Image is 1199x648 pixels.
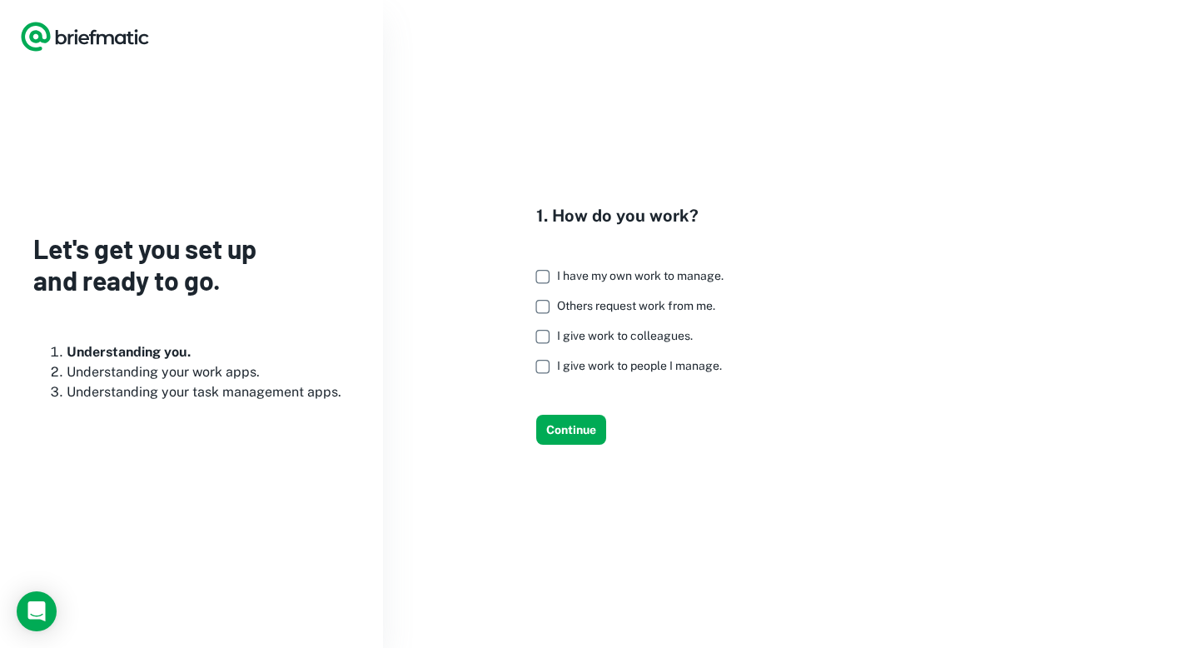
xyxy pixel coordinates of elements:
li: Understanding your task management apps. [67,382,350,402]
li: Understanding your work apps. [67,362,350,382]
h3: Let's get you set up and ready to go. [33,232,350,297]
span: Others request work from me. [557,299,715,312]
span: I have my own work to manage. [557,269,724,282]
span: I give work to people I manage. [557,359,722,372]
b: Understanding you. [67,344,191,360]
h4: 1. How do you work? [536,203,737,228]
button: Continue [536,415,606,445]
a: Logo [20,20,150,53]
div: Load Chat [17,591,57,631]
span: I give work to colleagues. [557,329,693,342]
